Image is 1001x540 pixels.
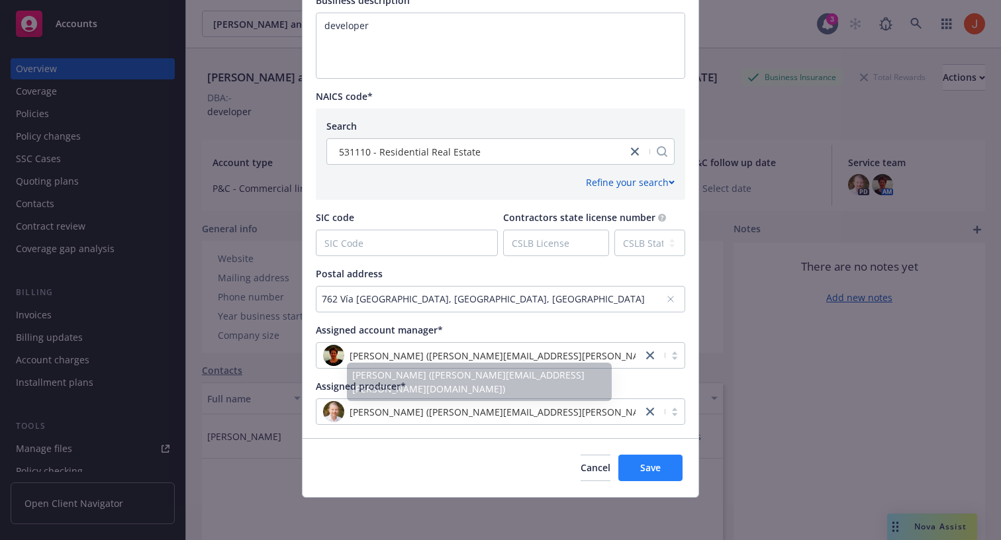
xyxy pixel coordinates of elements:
[350,405,735,419] span: [PERSON_NAME] ([PERSON_NAME][EMAIL_ADDRESS][PERSON_NAME][DOMAIN_NAME])
[316,286,685,312] button: 762 Vía [GEOGRAPHIC_DATA], [GEOGRAPHIC_DATA], [GEOGRAPHIC_DATA]
[316,13,685,79] textarea: Enter business description
[627,144,643,159] a: close
[642,404,658,420] a: close
[350,349,735,363] span: [PERSON_NAME] ([PERSON_NAME][EMAIL_ADDRESS][PERSON_NAME][DOMAIN_NAME])
[323,401,636,422] span: photo[PERSON_NAME] ([PERSON_NAME][EMAIL_ADDRESS][PERSON_NAME][DOMAIN_NAME])
[316,267,383,280] span: Postal address
[334,145,620,159] span: 531110 - Residential Real Estate
[326,120,357,132] span: Search
[316,380,406,392] span: Assigned producer*
[618,455,683,481] button: Save
[316,230,497,255] input: SIC Code
[316,324,443,336] span: Assigned account manager*
[640,461,661,474] span: Save
[316,90,373,103] span: NAICS code*
[322,292,666,306] div: 762 Vía [GEOGRAPHIC_DATA], [GEOGRAPHIC_DATA], [GEOGRAPHIC_DATA]
[323,345,636,366] span: photo[PERSON_NAME] ([PERSON_NAME][EMAIL_ADDRESS][PERSON_NAME][DOMAIN_NAME])
[504,230,608,255] input: CSLB License
[581,455,610,481] button: Cancel
[316,211,354,224] span: SIC code
[323,401,344,422] img: photo
[642,347,658,363] a: close
[581,461,610,474] span: Cancel
[323,345,344,366] img: photo
[586,175,675,189] div: Refine your search
[339,145,481,159] span: 531110 - Residential Real Estate
[503,211,655,224] span: Contractors state license number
